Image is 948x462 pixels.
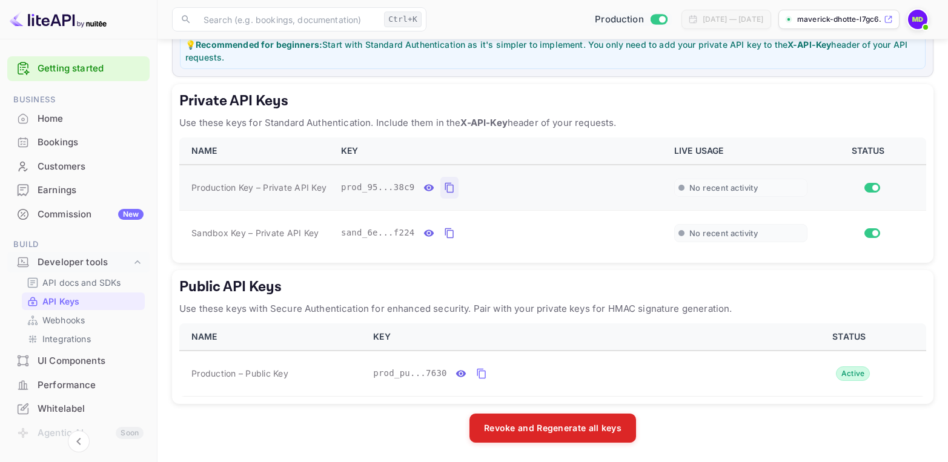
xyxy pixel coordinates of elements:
[689,183,758,193] span: No recent activity
[27,276,140,289] a: API docs and SDKs
[7,93,150,107] span: Business
[179,91,926,111] h5: Private API Keys
[7,374,150,396] a: Performance
[787,39,831,50] strong: X-API-Key
[7,56,150,81] div: Getting started
[179,323,366,351] th: NAME
[384,12,422,27] div: Ctrl+K
[7,107,150,131] div: Home
[22,311,145,329] div: Webhooks
[7,349,150,373] div: UI Components
[38,112,144,126] div: Home
[118,209,144,220] div: New
[7,131,150,154] div: Bookings
[191,226,319,239] span: Sandbox Key – Private API Key
[460,117,507,128] strong: X-API-Key
[179,137,334,165] th: NAME
[42,295,79,308] p: API Keys
[27,295,140,308] a: API Keys
[7,155,150,179] div: Customers
[815,137,926,165] th: STATUS
[341,181,415,194] span: prod_95...38c9
[22,292,145,310] div: API Keys
[22,330,145,348] div: Integrations
[7,238,150,251] span: Build
[7,179,150,201] a: Earnings
[797,14,881,25] p: maverick-dhotte-l7gc6....
[191,181,326,194] span: Production Key – Private API Key
[179,302,926,316] p: Use these keys with Secure Authentication for enhanced security. Pair with your private keys for ...
[590,13,672,27] div: Switch to Sandbox mode
[7,155,150,177] a: Customers
[38,402,144,416] div: Whitelabel
[179,277,926,297] h5: Public API Keys
[7,203,150,225] a: CommissionNew
[908,10,927,29] img: Maverick Dhotte
[7,203,150,226] div: CommissionNew
[42,276,121,289] p: API docs and SDKs
[689,228,758,239] span: No recent activity
[7,397,150,421] div: Whitelabel
[7,107,150,130] a: Home
[27,332,140,345] a: Integrations
[595,13,644,27] span: Production
[366,323,777,351] th: KEY
[38,136,144,150] div: Bookings
[334,137,667,165] th: KEY
[469,414,636,443] button: Revoke and Regenerate all keys
[38,378,144,392] div: Performance
[38,183,144,197] div: Earnings
[7,252,150,273] div: Developer tools
[38,354,144,368] div: UI Components
[22,274,145,291] div: API docs and SDKs
[179,116,926,130] p: Use these keys for Standard Authentication. Include them in the header of your requests.
[7,397,150,420] a: Whitelabel
[179,137,926,256] table: private api keys table
[667,137,815,165] th: LIVE USAGE
[185,38,920,64] p: 💡 Start with Standard Authentication as it's simpler to implement. You only need to add your priv...
[7,131,150,153] a: Bookings
[191,367,288,380] span: Production – Public Key
[38,160,144,174] div: Customers
[777,323,926,351] th: STATUS
[836,366,870,381] div: Active
[27,314,140,326] a: Webhooks
[7,349,150,372] a: UI Components
[373,367,447,380] span: prod_pu...7630
[341,226,415,239] span: sand_6e...f224
[10,10,107,29] img: LiteAPI logo
[68,431,90,452] button: Collapse navigation
[38,256,131,269] div: Developer tools
[42,332,91,345] p: Integrations
[7,374,150,397] div: Performance
[38,62,144,76] a: Getting started
[196,7,379,31] input: Search (e.g. bookings, documentation)
[38,208,144,222] div: Commission
[179,323,926,397] table: public api keys table
[7,179,150,202] div: Earnings
[196,39,322,50] strong: Recommended for beginners:
[703,14,763,25] div: [DATE] — [DATE]
[42,314,85,326] p: Webhooks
